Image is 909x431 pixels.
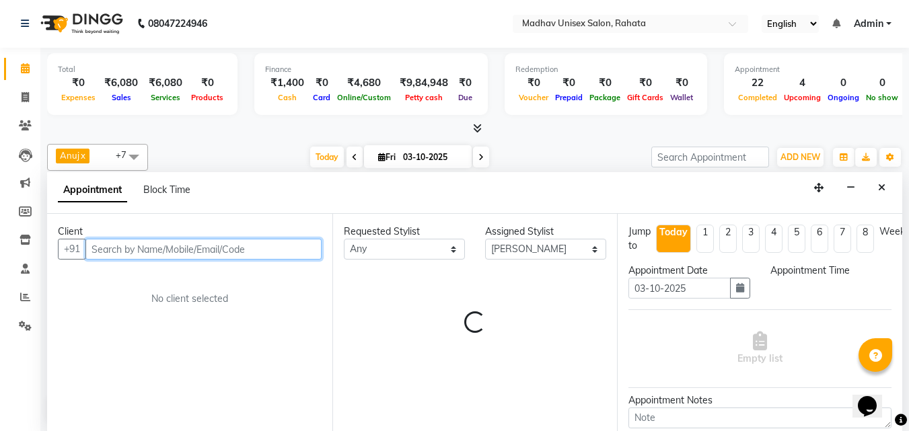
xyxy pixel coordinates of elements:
[824,75,863,91] div: 0
[148,5,207,42] b: 08047224946
[58,64,227,75] div: Total
[275,93,300,102] span: Cash
[310,75,334,91] div: ₹0
[742,225,760,253] li: 3
[58,75,99,91] div: ₹0
[552,93,586,102] span: Prepaid
[143,75,188,91] div: ₹6,080
[402,93,446,102] span: Petty cash
[485,225,606,239] div: Assigned Stylist
[852,377,896,418] iframe: chat widget
[780,93,824,102] span: Upcoming
[455,93,476,102] span: Due
[628,393,892,407] div: Appointment Notes
[90,292,289,306] div: No client selected
[310,93,334,102] span: Card
[334,93,394,102] span: Online/Custom
[334,75,394,91] div: ₹4,680
[58,178,127,202] span: Appointment
[79,150,85,161] a: x
[765,225,783,253] li: 4
[737,331,783,366] span: Empty list
[310,147,344,167] span: Today
[188,93,227,102] span: Products
[834,225,851,253] li: 7
[857,225,874,253] li: 8
[399,147,466,167] input: 2025-10-03
[147,93,184,102] span: Services
[58,239,86,260] button: +91
[863,93,902,102] span: No show
[659,225,688,239] div: Today
[719,225,737,253] li: 2
[586,75,624,91] div: ₹0
[265,75,310,91] div: ₹1,400
[696,225,714,253] li: 1
[108,93,135,102] span: Sales
[624,93,667,102] span: Gift Cards
[60,150,79,161] span: Anuj
[824,93,863,102] span: Ongoing
[735,75,780,91] div: 22
[85,239,322,260] input: Search by Name/Mobile/Email/Code
[515,75,552,91] div: ₹0
[777,148,824,167] button: ADD NEW
[344,225,465,239] div: Requested Stylist
[651,147,769,167] input: Search Appointment
[628,264,750,278] div: Appointment Date
[453,75,477,91] div: ₹0
[854,17,883,31] span: Admin
[780,152,820,162] span: ADD NEW
[667,75,696,91] div: ₹0
[515,64,696,75] div: Redemption
[586,93,624,102] span: Package
[624,75,667,91] div: ₹0
[552,75,586,91] div: ₹0
[770,264,892,278] div: Appointment Time
[58,225,322,239] div: Client
[788,225,805,253] li: 5
[116,149,137,160] span: +7
[811,225,828,253] li: 6
[863,75,902,91] div: 0
[515,93,552,102] span: Voucher
[394,75,453,91] div: ₹9,84,948
[375,152,399,162] span: Fri
[188,75,227,91] div: ₹0
[628,278,730,299] input: yyyy-mm-dd
[872,178,892,198] button: Close
[143,184,190,196] span: Block Time
[628,225,651,253] div: Jump to
[58,93,99,102] span: Expenses
[265,64,477,75] div: Finance
[735,93,780,102] span: Completed
[780,75,824,91] div: 4
[34,5,126,42] img: logo
[99,75,143,91] div: ₹6,080
[667,93,696,102] span: Wallet
[735,64,902,75] div: Appointment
